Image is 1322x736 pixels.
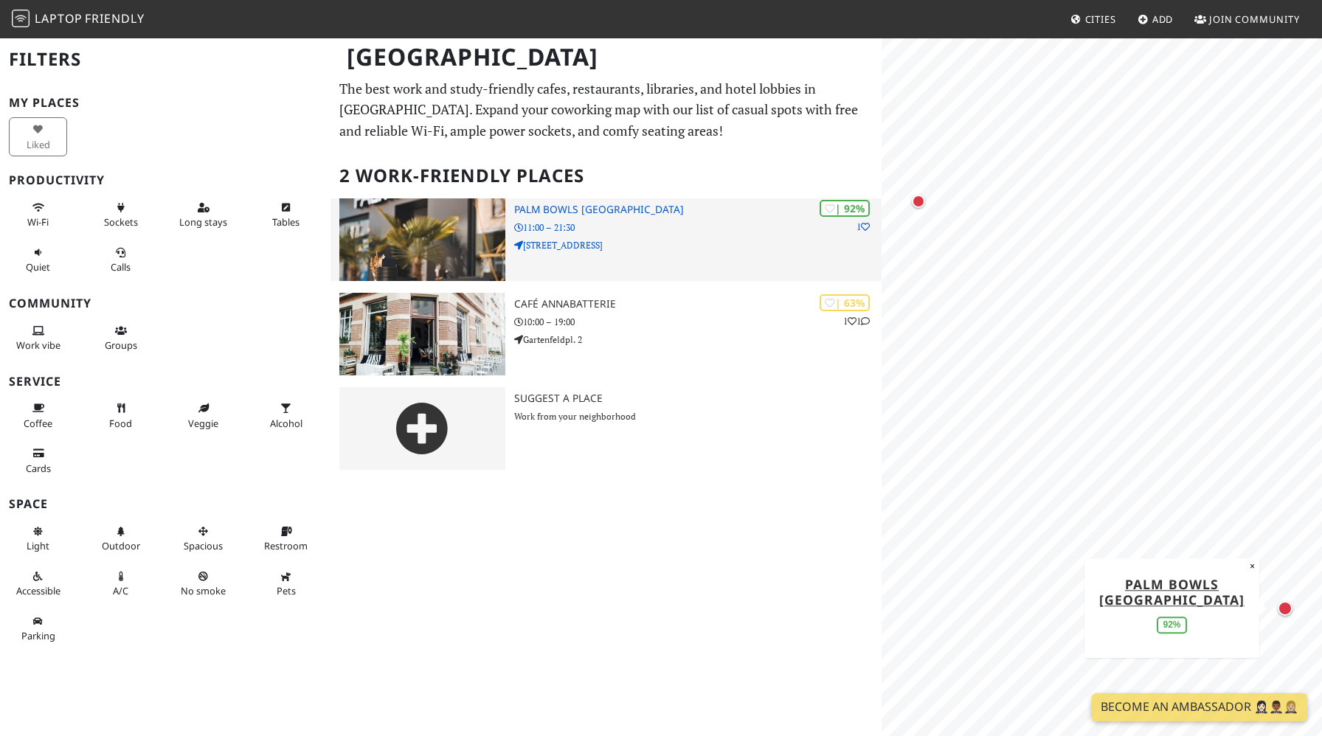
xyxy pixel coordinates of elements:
[339,153,873,198] h2: 2 Work-Friendly Places
[105,339,137,352] span: Group tables
[1157,617,1186,633] div: 92%
[85,10,144,27] span: Friendly
[1209,13,1300,26] span: Join Community
[330,198,882,281] a: Palm Bowls Mainz | 92% 1 Palm Bowls [GEOGRAPHIC_DATA] 11:00 – 21:30 [STREET_ADDRESS]
[1085,13,1116,26] span: Cities
[26,260,50,274] span: Quiet
[102,539,140,552] span: Outdoor area
[174,396,232,435] button: Veggie
[9,296,322,310] h3: Community
[1245,558,1259,574] button: Close popup
[27,539,49,552] span: Natural light
[514,221,882,235] p: 11:00 – 21:30
[9,441,67,480] button: Cards
[1132,6,1180,32] a: Add
[330,293,882,375] a: Café Annabatterie | 63% 11 Café Annabatterie 10:00 – 19:00 Gartenfeldpl. 2
[9,497,322,511] h3: Space
[514,298,882,310] h3: Café Annabatterie
[27,215,49,229] span: Stable Wi-Fi
[109,417,132,430] span: Food
[104,215,138,229] span: Power sockets
[26,462,51,475] span: Credit cards
[514,204,882,216] h3: Palm Bowls [GEOGRAPHIC_DATA]
[514,333,882,347] p: Gartenfeldpl. 2
[856,220,870,234] p: 1
[1188,6,1306,32] a: Join Community
[820,200,870,217] div: | 92%
[91,396,150,435] button: Food
[9,564,67,603] button: Accessible
[1275,598,1295,619] div: Map marker
[1065,6,1122,32] a: Cities
[16,339,60,352] span: People working
[16,584,60,597] span: Accessible
[9,37,322,82] h2: Filters
[9,609,67,648] button: Parking
[184,539,223,552] span: Spacious
[264,539,308,552] span: Restroom
[843,314,870,328] p: 1 1
[9,96,322,110] h3: My Places
[335,37,879,77] h1: [GEOGRAPHIC_DATA]
[24,417,52,430] span: Coffee
[91,519,150,558] button: Outdoor
[9,396,67,435] button: Coffee
[9,173,322,187] h3: Productivity
[909,192,928,211] div: Map marker
[188,417,218,430] span: Veggie
[270,417,302,430] span: Alcohol
[514,409,882,423] p: Work from your neighborhood
[339,387,505,470] img: gray-place-d2bdb4477600e061c01bd816cc0f2ef0cfcb1ca9e3ad78868dd16fb2af073a21.png
[257,195,315,235] button: Tables
[1152,13,1174,26] span: Add
[257,519,315,558] button: Restroom
[91,240,150,280] button: Calls
[35,10,83,27] span: Laptop
[257,396,315,435] button: Alcohol
[113,584,128,597] span: Air conditioned
[91,564,150,603] button: A/C
[9,319,67,358] button: Work vibe
[330,387,882,470] a: Suggest a Place Work from your neighborhood
[514,392,882,405] h3: Suggest a Place
[179,215,227,229] span: Long stays
[257,564,315,603] button: Pets
[174,564,232,603] button: No smoke
[12,7,145,32] a: LaptopFriendly LaptopFriendly
[820,294,870,311] div: | 63%
[9,375,322,389] h3: Service
[339,293,505,375] img: Café Annabatterie
[181,584,226,597] span: Smoke free
[91,319,150,358] button: Groups
[277,584,296,597] span: Pet friendly
[1099,575,1245,608] a: Palm Bowls [GEOGRAPHIC_DATA]
[272,215,300,229] span: Work-friendly tables
[339,78,873,142] p: The best work and study-friendly cafes, restaurants, libraries, and hotel lobbies in [GEOGRAPHIC_...
[339,198,505,281] img: Palm Bowls Mainz
[514,238,882,252] p: [STREET_ADDRESS]
[111,260,131,274] span: Video/audio calls
[91,195,150,235] button: Sockets
[174,195,232,235] button: Long stays
[9,240,67,280] button: Quiet
[9,195,67,235] button: Wi-Fi
[21,629,55,642] span: Parking
[174,519,232,558] button: Spacious
[9,519,67,558] button: Light
[514,315,882,329] p: 10:00 – 19:00
[12,10,30,27] img: LaptopFriendly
